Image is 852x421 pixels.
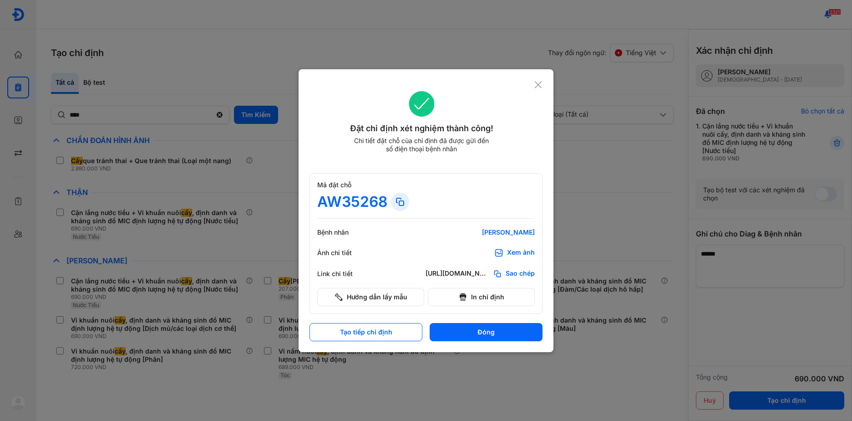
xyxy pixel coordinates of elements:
[506,269,535,278] span: Sao chép
[317,193,387,211] div: AW35268
[317,270,372,278] div: Link chi tiết
[426,228,535,236] div: [PERSON_NAME]
[426,269,489,278] div: [URL][DOMAIN_NAME]
[507,248,535,257] div: Xem ảnh
[430,323,543,341] button: Đóng
[317,228,372,236] div: Bệnh nhân
[317,181,535,189] div: Mã đặt chỗ
[309,323,422,341] button: Tạo tiếp chỉ định
[428,288,535,306] button: In chỉ định
[350,137,493,153] div: Chi tiết đặt chỗ của chỉ định đã được gửi đến số điện thoại bệnh nhân
[317,288,424,306] button: Hướng dẫn lấy mẫu
[309,122,534,135] div: Đặt chỉ định xét nghiệm thành công!
[317,249,372,257] div: Ảnh chi tiết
